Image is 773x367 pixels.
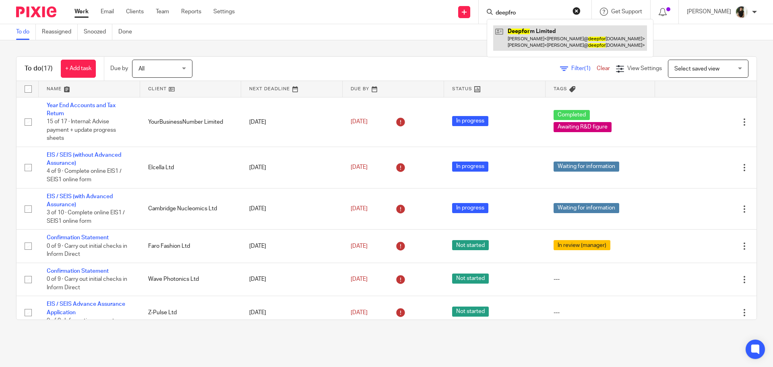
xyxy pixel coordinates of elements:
span: In progress [452,162,488,172]
td: [DATE] [241,230,343,263]
a: Confirmation Statement [47,235,109,241]
div: --- [554,275,647,283]
td: Elcella Ltd [140,147,242,188]
a: Reports [181,8,201,16]
span: 0 of 9 · Carry out initial checks in Inform Direct [47,276,127,290]
span: [DATE] [351,310,368,315]
td: [DATE] [241,263,343,296]
a: Team [156,8,169,16]
a: EIS / SEIS (with Advanced Assurance) [47,194,113,207]
td: Z-Pulse Ltd [140,296,242,329]
img: Janice%20Tang.jpeg [735,6,748,19]
div: --- [554,309,647,317]
span: [DATE] [351,165,368,170]
span: [DATE] [351,206,368,211]
td: [DATE] [241,188,343,230]
a: Clear [597,66,610,71]
a: EIS / SEIS Advance Assurance Application [47,301,125,315]
span: In review (manager) [554,240,610,250]
span: Completed [554,110,590,120]
span: View Settings [627,66,662,71]
a: EIS / SEIS (without Advanced Assurance) [47,152,121,166]
span: 15 of 17 · Internal: Advise payment + update progress sheets [47,119,116,141]
span: Not started [452,307,489,317]
td: Wave Photonics Ltd [140,263,242,296]
td: [DATE] [241,147,343,188]
span: In progress [452,203,488,213]
span: [DATE] [351,243,368,249]
span: Awaiting R&D figure [554,122,612,132]
td: YourBusinessNumber Limited [140,97,242,147]
span: 0 of 8 · Information request [47,318,114,323]
span: (1) [584,66,591,71]
td: [DATE] [241,97,343,147]
td: Cambridge Nucleomics Ltd [140,188,242,230]
p: Due by [110,64,128,73]
h1: To do [25,64,53,73]
span: 3 of 10 · Complete online EIS1 / SEIS1 online form [47,210,125,224]
a: + Add task [61,60,96,78]
a: Work [74,8,89,16]
span: Tags [554,87,567,91]
span: Filter [571,66,597,71]
td: Faro Fashion Ltd [140,230,242,263]
a: To do [16,24,36,40]
img: Pixie [16,6,56,17]
span: Waiting for information [554,162,619,172]
span: [DATE] [351,119,368,124]
span: 4 of 9 · Complete online EIS1 / SEIS1 online form [47,169,122,183]
span: [DATE] [351,276,368,282]
span: 0 of 9 · Carry out initial checks in Inform Direct [47,243,127,257]
span: Waiting for information [554,203,619,213]
span: Select saved view [674,66,719,72]
a: Settings [213,8,235,16]
a: Year End Accounts and Tax Return [47,103,116,116]
span: Not started [452,274,489,284]
button: Clear [573,7,581,15]
a: Confirmation Statement [47,268,109,274]
td: [DATE] [241,296,343,329]
span: Not started [452,240,489,250]
a: Email [101,8,114,16]
a: Reassigned [42,24,78,40]
a: Done [118,24,138,40]
input: Search [495,10,567,17]
span: (17) [41,65,53,72]
p: [PERSON_NAME] [687,8,731,16]
a: Snoozed [84,24,112,40]
span: In progress [452,116,488,126]
span: Get Support [611,9,642,15]
a: Clients [126,8,144,16]
span: All [138,66,145,72]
